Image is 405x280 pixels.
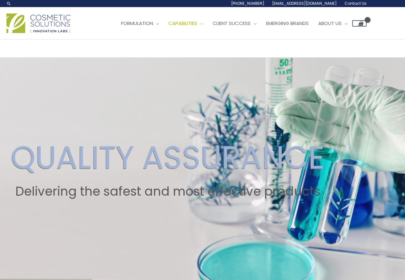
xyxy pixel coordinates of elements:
[261,14,313,33] a: Emerging Brands
[213,20,251,27] span: Client Success
[111,14,367,33] nav: Site Navigation
[116,14,164,33] a: Formulation
[164,14,208,33] a: Capabilities
[266,20,309,27] span: Emerging Brands
[344,1,367,6] span: Contact Us
[6,13,70,33] img: Cosmetic Solutions Logo
[231,1,264,6] span: [PHONE_NUMBER]
[168,20,197,27] span: Capabilities
[208,14,261,33] a: Client Success
[11,139,325,176] h2: QUALITY ASSURANCE
[11,184,325,199] h2: Delivering the safest and most effective products
[6,1,12,6] a: Search icon link
[352,20,367,27] a: View Shopping Cart, empty
[313,14,352,33] a: About Us
[318,20,342,27] span: About Us
[121,20,153,27] span: Formulation
[272,1,337,6] span: [EMAIL_ADDRESS][DOMAIN_NAME]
